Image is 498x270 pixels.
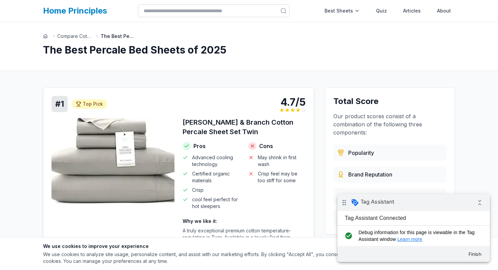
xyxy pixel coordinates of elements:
[192,170,240,184] span: Certified organic materials
[399,4,425,18] a: Articles
[333,96,447,107] h3: Total Score
[5,35,17,48] i: check_circle
[101,33,134,40] span: The Best Percale Bed Sheets of 2025
[333,145,447,161] div: Based on customer reviews, ratings, and sales data
[333,112,447,137] p: Our product scores consist of a combination of the following three components:
[60,42,85,48] a: Learn more
[320,4,364,18] div: Best Sheets
[183,218,306,225] h4: Why we like it:
[372,4,391,18] a: Quiz
[248,142,306,150] h4: Cons
[43,33,455,40] nav: Breadcrumb
[348,170,392,179] span: Brand Reputation
[83,101,103,107] span: Top Pick
[23,4,57,11] span: Tag Assistant
[125,54,150,66] button: Finish
[333,210,447,226] div: Our team's hands-on testing and evaluation process
[192,187,204,193] span: Crisp
[192,196,240,210] span: cool feel perfect for hot sleepers
[433,4,455,18] a: About
[258,154,306,168] span: May shrink in first wash
[333,166,447,183] div: Evaluated from brand history, quality standards, and market presence
[51,96,68,112] div: # 1
[51,118,174,204] img: Boll & Branch Cotton Percale Sheet Set Twin - Cotton product image
[43,251,382,265] p: We use cookies to analyze site usage, personalize content, and assist with our marketing efforts....
[43,44,455,56] h1: The Best Percale Bed Sheets of 2025
[183,118,306,137] h3: [PERSON_NAME] & Branch Cotton Percale Sheet Set Twin
[280,96,306,108] div: 4.7/5
[21,35,141,48] span: Debug information for this page is viewable in the Tag Assistant window
[43,6,107,16] a: Home Principles
[57,33,91,40] a: Compare Cott...
[136,2,149,15] i: Collapse debug badge
[43,34,48,39] a: Go to homepage
[333,188,447,204] div: Combines price, quality, durability, and customer satisfaction
[43,243,382,250] h3: We use cookies to improve your experience
[348,192,382,200] span: Overall Value
[348,149,374,157] span: Popularity
[258,170,306,184] span: Crisp feel may be too stiff for some
[183,142,240,150] h4: Pros
[183,227,306,254] p: A truly exceptional premium cotton temperature-regulating in Twin. Available in a lovely Red from...
[192,154,240,168] span: Advanced cooling technology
